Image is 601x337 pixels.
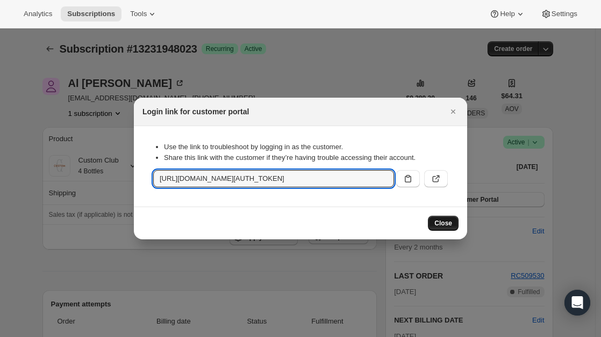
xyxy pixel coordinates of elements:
[434,219,452,228] span: Close
[500,10,514,18] span: Help
[164,152,448,163] li: Share this link with the customer if they’re having trouble accessing their account.
[124,6,164,21] button: Tools
[17,6,59,21] button: Analytics
[428,216,459,231] button: Close
[446,104,461,119] button: Close
[67,10,115,18] span: Subscriptions
[164,142,448,152] li: Use the link to troubleshoot by logging in as the customer.
[483,6,532,21] button: Help
[61,6,121,21] button: Subscriptions
[564,290,590,316] div: Open Intercom Messenger
[24,10,52,18] span: Analytics
[142,106,249,117] h2: Login link for customer portal
[130,10,147,18] span: Tools
[534,6,584,21] button: Settings
[552,10,577,18] span: Settings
